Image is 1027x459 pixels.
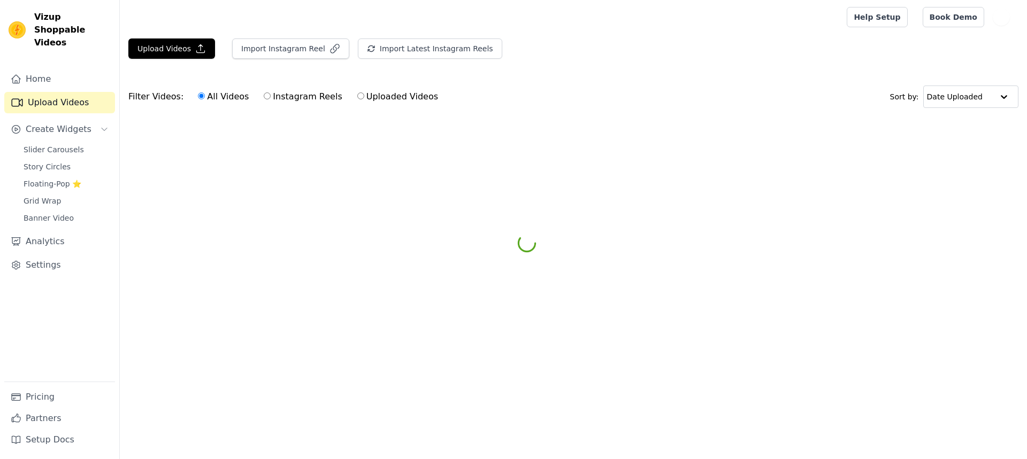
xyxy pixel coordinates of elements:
a: Setup Docs [4,429,115,450]
input: Uploaded Videos [357,92,364,99]
span: Slider Carousels [24,144,84,155]
div: Filter Videos: [128,84,444,109]
span: Vizup Shoppable Videos [34,11,111,49]
span: Banner Video [24,213,74,223]
a: Settings [4,254,115,276]
a: Banner Video [17,211,115,225]
button: Upload Videos [128,38,215,59]
a: Upload Videos [4,92,115,113]
a: Slider Carousels [17,142,115,157]
button: Create Widgets [4,119,115,140]
a: Story Circles [17,159,115,174]
span: Create Widgets [26,123,91,136]
label: Instagram Reels [263,90,342,104]
span: Floating-Pop ⭐ [24,178,81,189]
label: Uploaded Videos [357,90,439,104]
input: All Videos [198,92,205,99]
img: Vizup [9,21,26,38]
input: Instagram Reels [264,92,271,99]
button: Import Latest Instagram Reels [358,38,502,59]
a: Book Demo [923,7,984,27]
span: Grid Wrap [24,196,61,206]
a: Analytics [4,231,115,252]
a: Grid Wrap [17,193,115,208]
span: Story Circles [24,161,71,172]
a: Home [4,68,115,90]
a: Help Setup [847,7,907,27]
a: Pricing [4,386,115,408]
label: All Videos [197,90,249,104]
a: Floating-Pop ⭐ [17,176,115,191]
div: Sort by: [890,85,1019,108]
button: Import Instagram Reel [232,38,349,59]
a: Partners [4,408,115,429]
